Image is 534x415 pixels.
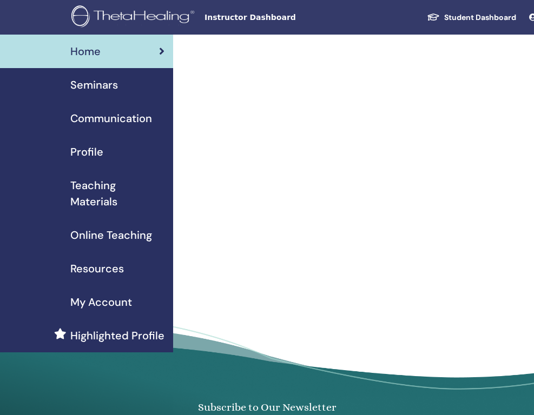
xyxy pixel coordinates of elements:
span: Communication [70,110,152,126]
img: graduation-cap-white.svg [427,12,440,22]
img: logo.png [71,5,198,30]
span: Instructor Dashboard [205,12,367,23]
h4: Subscribe to Our Newsletter [142,401,392,413]
span: My Account [70,294,132,310]
span: Profile [70,144,103,160]
a: Student Dashboard [418,8,525,28]
span: Resources [70,260,124,277]
span: Online Teaching [70,227,152,243]
span: Seminars [70,77,118,93]
span: Highlighted Profile [70,327,164,344]
span: Teaching Materials [70,177,164,210]
span: Home [70,43,101,59]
